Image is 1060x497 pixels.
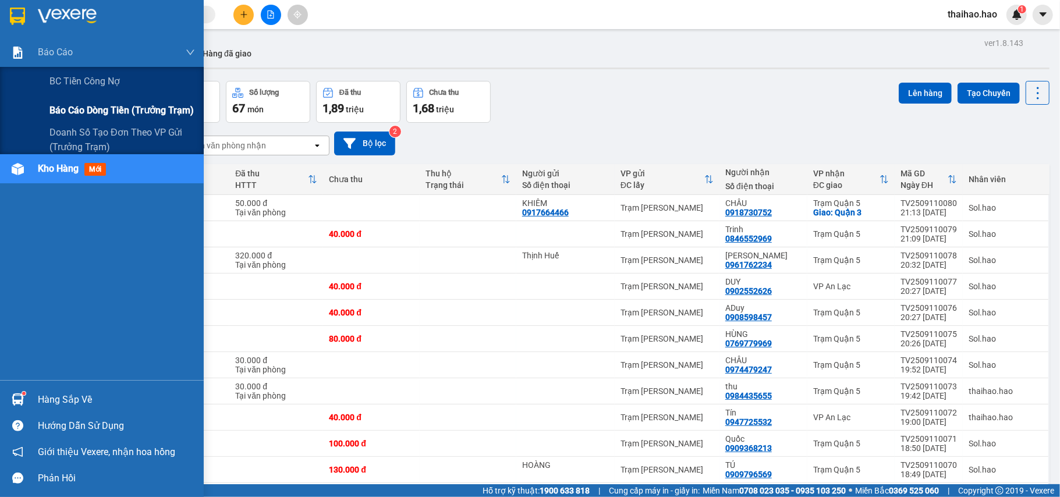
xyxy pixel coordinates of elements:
[1038,9,1048,20] span: caret-down
[1018,5,1026,13] sup: 1
[739,486,846,495] strong: 0708 023 035 - 0935 103 250
[813,308,889,317] div: Trạm Quận 5
[899,83,952,104] button: Lên hàng
[901,286,957,296] div: 20:27 [DATE]
[621,413,714,422] div: Trạm [PERSON_NAME]
[849,488,852,493] span: ⚪️
[598,484,600,497] span: |
[984,37,1023,49] div: ver 1.8.143
[426,169,501,178] div: Thu hộ
[901,365,957,374] div: 19:52 [DATE]
[1020,5,1024,13] span: 1
[235,169,308,178] div: Đã thu
[901,277,957,286] div: TV2509110077
[420,164,516,195] th: Toggle SortBy
[969,255,1043,265] div: Sol.hao
[235,382,317,391] div: 30.000 đ
[49,74,120,88] span: BC tiền công nợ
[235,391,317,400] div: Tại văn phòng
[232,101,245,115] span: 67
[901,169,948,178] div: Mã GD
[725,460,802,470] div: TÚ
[969,439,1043,448] div: Sol.hao
[901,251,957,260] div: TV2509110078
[334,132,395,155] button: Bộ lọc
[329,229,414,239] div: 40.000 đ
[249,88,279,97] div: Số lượng
[621,308,714,317] div: Trạm [PERSON_NAME]
[807,164,895,195] th: Toggle SortBy
[725,303,802,313] div: ADuy
[10,8,25,25] img: logo-vxr
[426,180,501,190] div: Trạng thái
[522,198,609,208] div: KHIÊM
[901,234,957,243] div: 21:09 [DATE]
[725,434,802,443] div: Quốc
[346,105,364,114] span: triệu
[233,5,254,25] button: plus
[725,277,802,286] div: DUY
[725,168,802,177] div: Người nhận
[522,169,609,178] div: Người gửi
[621,360,714,370] div: Trạm [PERSON_NAME]
[1033,5,1053,25] button: caret-down
[621,334,714,343] div: Trạm [PERSON_NAME]
[969,386,1043,396] div: thaihao.hao
[621,439,714,448] div: Trạm [PERSON_NAME]
[226,81,310,123] button: Số lượng67món
[813,386,889,396] div: Trạm Quận 5
[813,413,889,422] div: VP An Lạc
[901,434,957,443] div: TV2509110071
[12,393,24,406] img: warehouse-icon
[725,313,772,322] div: 0908598457
[969,229,1043,239] div: Sol.hao
[12,473,23,484] span: message
[901,180,948,190] div: Ngày ĐH
[901,313,957,322] div: 20:27 [DATE]
[621,169,704,178] div: VP gửi
[186,48,195,57] span: down
[12,163,24,175] img: warehouse-icon
[49,125,195,154] span: Doanh số tạo đơn theo VP gửi (trưởng trạm)
[38,445,175,459] span: Giới thiệu Vexere, nhận hoa hồng
[621,282,714,291] div: Trạm [PERSON_NAME]
[813,255,889,265] div: Trạm Quận 5
[522,460,609,470] div: HOÀNG
[522,180,609,190] div: Số điện thoại
[235,356,317,365] div: 30.000 đ
[522,208,569,217] div: 0917664466
[813,282,889,291] div: VP An Lạc
[901,303,957,313] div: TV2509110076
[889,486,939,495] strong: 0369 525 060
[725,251,802,260] div: CHỊ TÂN
[901,329,957,339] div: TV2509110075
[901,382,957,391] div: TV2509110073
[725,225,802,234] div: Trinh
[329,334,414,343] div: 80.000 đ
[406,81,491,123] button: Chưa thu1,68 triệu
[948,484,949,497] span: |
[621,386,714,396] div: Trạm [PERSON_NAME]
[38,163,79,174] span: Kho hàng
[725,391,772,400] div: 0984435655
[38,45,73,59] span: Báo cáo
[901,225,957,234] div: TV2509110079
[901,198,957,208] div: TV2509110080
[483,484,590,497] span: Hỗ trợ kỹ thuật:
[813,465,889,474] div: Trạm Quận 5
[621,229,714,239] div: Trạm [PERSON_NAME]
[703,484,846,497] span: Miền Nam
[969,282,1043,291] div: Sol.hao
[329,413,414,422] div: 40.000 đ
[49,103,194,118] span: Báo cáo dòng tiền (trưởng trạm)
[969,465,1043,474] div: Sol.hao
[725,234,772,243] div: 0846552969
[38,470,195,487] div: Phản hồi
[813,198,889,208] div: Trạm Quận 5
[609,484,700,497] span: Cung cấp máy in - giấy in:
[901,443,957,453] div: 18:50 [DATE]
[38,417,195,435] div: Hướng dẫn sử dụng
[621,465,714,474] div: Trạm [PERSON_NAME]
[813,180,880,190] div: ĐC giao
[240,10,248,19] span: plus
